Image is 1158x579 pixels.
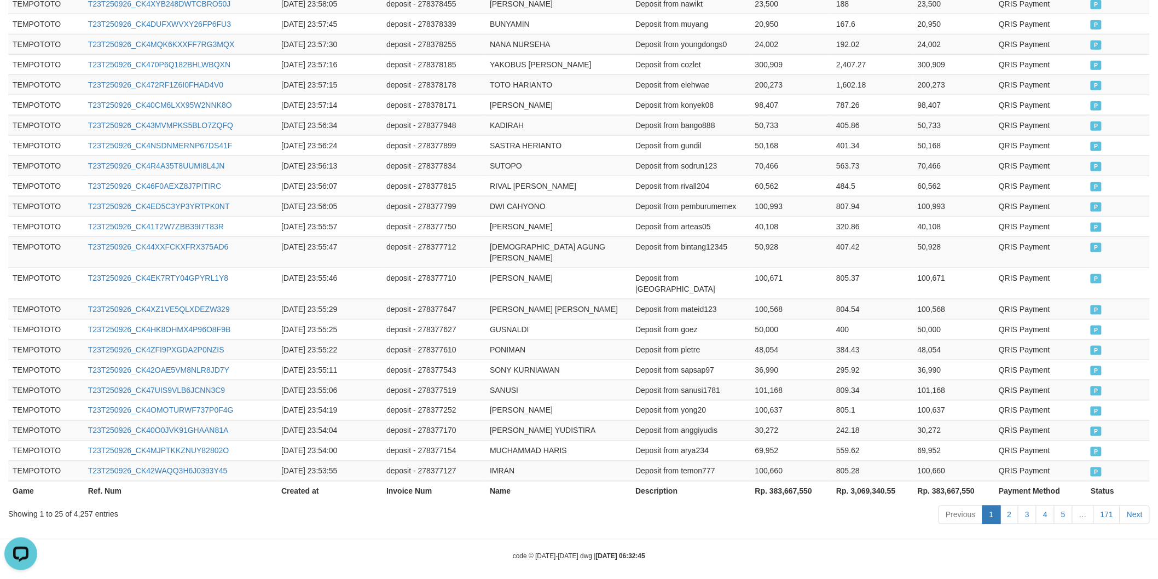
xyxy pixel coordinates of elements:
[832,95,913,115] td: 787.26
[8,216,84,236] td: TEMPOTOTO
[1000,506,1019,524] a: 2
[994,461,1086,481] td: QRIS Payment
[994,236,1086,268] td: QRIS Payment
[277,95,382,115] td: [DATE] 23:57:14
[994,420,1086,441] td: QRIS Payment
[994,216,1086,236] td: QRIS Payment
[631,380,750,400] td: Deposit from sanusi1781
[1091,274,1102,283] span: PAID
[88,386,225,395] a: T23T250926_CK47UIS9VLB6JCNN3C9
[88,426,229,435] a: T23T250926_CK40O0JVK91GHAAN81A
[832,216,913,236] td: 320.86
[88,406,234,415] a: T23T250926_CK4OMOTURWF737P0F4G
[382,176,485,196] td: deposit - 278377815
[631,176,750,196] td: Deposit from rivall204
[485,268,631,299] td: [PERSON_NAME]
[277,380,382,400] td: [DATE] 23:55:06
[751,196,832,216] td: 100,993
[913,360,995,380] td: 36,990
[1091,101,1102,111] span: PAID
[1091,202,1102,212] span: PAID
[631,54,750,74] td: Deposit from cozlet
[631,196,750,216] td: Deposit from pemburumemex
[832,299,913,319] td: 804.54
[913,95,995,115] td: 98,407
[994,95,1086,115] td: QRIS Payment
[832,481,913,501] th: Rp. 3,069,340.55
[913,135,995,155] td: 50,168
[88,366,229,374] a: T23T250926_CK42OAE5VM8NLR8JD7Y
[88,101,232,109] a: T23T250926_CK40CM6LXX95W2NNK8O
[1091,162,1102,171] span: PAID
[631,216,750,236] td: Deposit from arteas05
[382,74,485,95] td: deposit - 278378178
[832,319,913,339] td: 400
[8,176,84,196] td: TEMPOTOTO
[631,319,750,339] td: Deposit from goez
[913,34,995,54] td: 24,002
[485,481,631,501] th: Name
[8,360,84,380] td: TEMPOTOTO
[88,141,233,150] a: T23T250926_CK4NSDNMERNP67DS41F
[88,305,230,314] a: T23T250926_CK4XZ1VE5QLXDEZW329
[277,319,382,339] td: [DATE] 23:55:25
[8,14,84,34] td: TEMPOTOTO
[382,380,485,400] td: deposit - 278377519
[1091,346,1102,355] span: PAID
[982,506,1001,524] a: 1
[832,420,913,441] td: 242.18
[751,481,832,501] th: Rp. 383,667,550
[485,155,631,176] td: SUTOPO
[631,135,750,155] td: Deposit from gundil
[277,481,382,501] th: Created at
[485,420,631,441] td: [PERSON_NAME] YUDISTIRA
[751,339,832,360] td: 48,054
[913,216,995,236] td: 40,108
[485,339,631,360] td: PONIMAN
[8,236,84,268] td: TEMPOTOTO
[913,481,995,501] th: Rp. 383,667,550
[277,176,382,196] td: [DATE] 23:56:07
[1091,223,1102,232] span: PAID
[994,481,1086,501] th: Payment Method
[1091,326,1102,335] span: PAID
[631,74,750,95] td: Deposit from elehwae
[88,161,225,170] a: T23T250926_CK4R4A35T8UUMI8L4JN
[751,360,832,380] td: 36,990
[631,441,750,461] td: Deposit from arya234
[994,176,1086,196] td: QRIS Payment
[382,135,485,155] td: deposit - 278377899
[913,74,995,95] td: 200,273
[832,380,913,400] td: 809.34
[485,299,631,319] td: [PERSON_NAME] [PERSON_NAME]
[994,54,1086,74] td: QRIS Payment
[994,441,1086,461] td: QRIS Payment
[382,481,485,501] th: Invoice Num
[277,155,382,176] td: [DATE] 23:56:13
[8,196,84,216] td: TEMPOTOTO
[382,115,485,135] td: deposit - 278377948
[832,176,913,196] td: 484.5
[913,176,995,196] td: 60,562
[832,74,913,95] td: 1,602.18
[751,34,832,54] td: 24,002
[382,400,485,420] td: deposit - 278377252
[751,400,832,420] td: 100,637
[994,268,1086,299] td: QRIS Payment
[382,441,485,461] td: deposit - 278377154
[8,400,84,420] td: TEMPOTOTO
[751,216,832,236] td: 40,108
[8,268,84,299] td: TEMPOTOTO
[994,360,1086,380] td: QRIS Payment
[8,54,84,74] td: TEMPOTOTO
[4,4,37,37] button: Open LiveChat chat widget
[382,236,485,268] td: deposit - 278377712
[88,274,229,282] a: T23T250926_CK4EK7RTY04GPYRL1Y8
[751,380,832,400] td: 101,168
[631,400,750,420] td: Deposit from yong20
[1091,20,1102,30] span: PAID
[1091,427,1102,436] span: PAID
[913,441,995,461] td: 69,952
[485,216,631,236] td: [PERSON_NAME]
[88,202,230,211] a: T23T250926_CK4ED5C3YP3YRTPK0NT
